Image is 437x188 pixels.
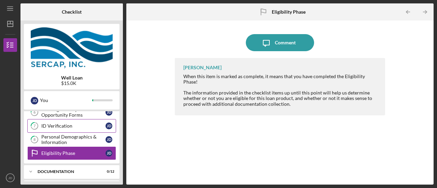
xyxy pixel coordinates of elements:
[27,105,116,119] a: 6Civil Rights & Equal Opportunity FormsJD
[61,81,83,86] div: $15.0K
[33,138,36,142] tspan: 8
[40,95,92,106] div: You
[41,150,105,156] div: Eligibility Phase
[275,34,296,51] div: Comment
[105,150,112,157] div: J D
[246,34,314,51] button: Comment
[102,170,114,174] div: 0 / 12
[61,75,83,81] b: Well Loan
[33,110,36,115] tspan: 6
[41,107,105,118] div: Civil Rights & Equal Opportunity Forms
[27,146,116,160] a: Eligibility PhaseJD
[33,124,36,128] tspan: 7
[105,136,112,143] div: J D
[8,176,12,180] text: JD
[183,74,378,107] div: When this item is marked as complete, it means that you have completed the Eligibility Phase! The...
[38,170,97,174] div: Documentation
[24,27,119,68] img: Product logo
[272,9,306,15] b: Eligibility Phase
[41,123,105,129] div: ID Verification
[62,9,82,15] b: Checklist
[3,171,17,185] button: JD
[27,119,116,133] a: 7ID VerificationJD
[105,122,112,129] div: J D
[31,97,38,104] div: J D
[105,109,112,116] div: J D
[27,133,116,146] a: 8Personal Demographics & InformationJD
[183,65,222,70] div: [PERSON_NAME]
[41,134,105,145] div: Personal Demographics & Information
